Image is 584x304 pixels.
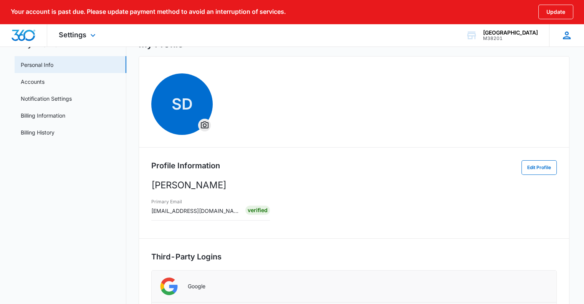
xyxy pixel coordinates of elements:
[21,128,55,136] a: Billing History
[199,119,211,131] button: Overflow Menu
[59,31,86,39] span: Settings
[151,198,240,205] h3: Primary Email
[521,160,557,175] button: Edit Profile
[21,61,53,69] a: Personal Info
[151,251,557,262] h2: Third-Party Logins
[21,78,45,86] a: Accounts
[483,36,538,41] div: account id
[21,95,72,103] a: Notification Settings
[21,111,65,120] a: Billing Information
[245,206,270,215] div: Verified
[47,24,109,47] div: Settings
[188,283,205,290] p: Google
[151,73,213,135] span: SD
[159,277,179,296] img: Google
[151,208,244,214] span: [EMAIL_ADDRESS][DOMAIN_NAME]
[508,278,553,295] iframe: Sign in with Google Button
[151,160,220,171] h2: Profile Information
[538,5,573,19] button: Update
[151,73,213,135] span: SDOverflow Menu
[483,30,538,36] div: account name
[151,178,557,192] p: [PERSON_NAME]
[11,8,286,15] p: Your account is past due. Please update payment method to avoid an interruption of services.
